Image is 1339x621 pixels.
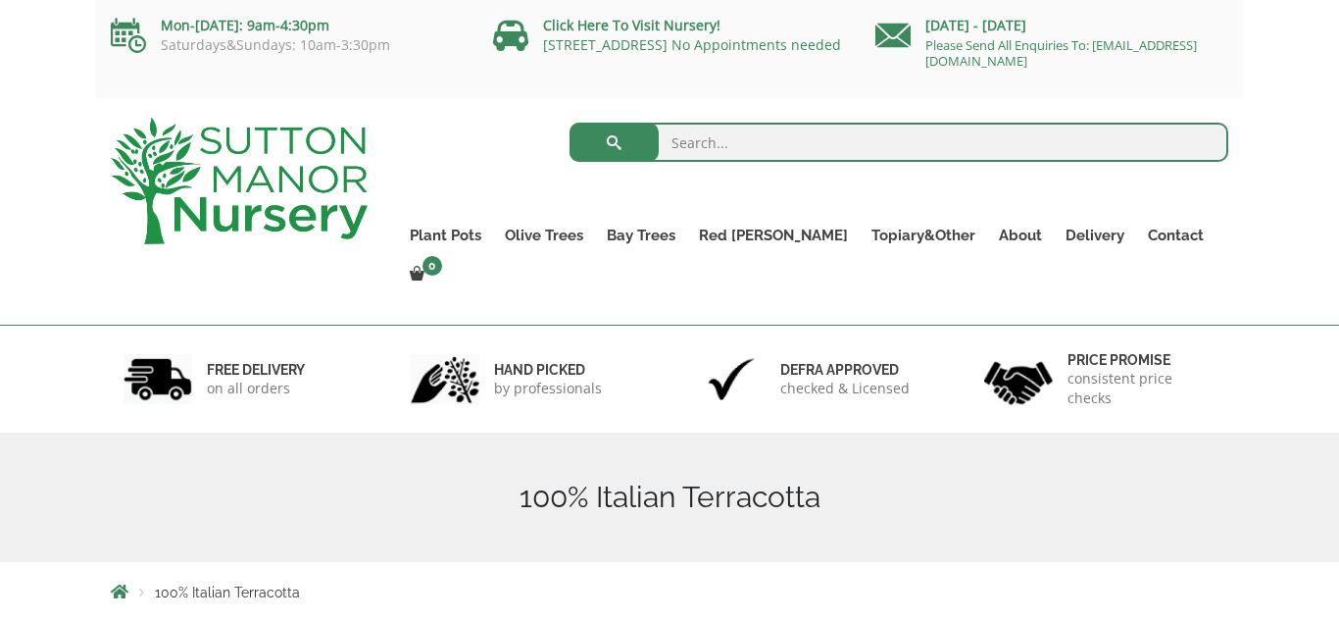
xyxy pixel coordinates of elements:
[570,123,1229,162] input: Search...
[111,118,368,244] img: logo
[124,354,192,404] img: 1.jpg
[543,35,841,54] a: [STREET_ADDRESS] No Appointments needed
[111,14,464,37] p: Mon-[DATE]: 9am-4:30pm
[111,37,464,53] p: Saturdays&Sundays: 10am-3:30pm
[875,14,1228,37] p: [DATE] - [DATE]
[207,361,305,379] h6: FREE DELIVERY
[987,222,1054,249] a: About
[398,222,493,249] a: Plant Pots
[207,379,305,398] p: on all orders
[1067,351,1216,369] h6: Price promise
[780,361,910,379] h6: Defra approved
[780,379,910,398] p: checked & Licensed
[422,256,442,276] span: 0
[494,379,602,398] p: by professionals
[111,584,1228,599] nav: Breadcrumbs
[411,354,479,404] img: 2.jpg
[1067,369,1216,408] p: consistent price checks
[398,261,448,288] a: 0
[697,354,766,404] img: 3.jpg
[543,16,720,34] a: Click Here To Visit Nursery!
[494,361,602,379] h6: hand picked
[687,222,860,249] a: Red [PERSON_NAME]
[1054,222,1136,249] a: Delivery
[111,480,1228,515] h1: 100% Italian Terracotta
[984,349,1053,409] img: 4.jpg
[493,222,595,249] a: Olive Trees
[595,222,687,249] a: Bay Trees
[925,36,1197,70] a: Please Send All Enquiries To: [EMAIL_ADDRESS][DOMAIN_NAME]
[860,222,987,249] a: Topiary&Other
[155,585,300,600] span: 100% Italian Terracotta
[1136,222,1215,249] a: Contact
